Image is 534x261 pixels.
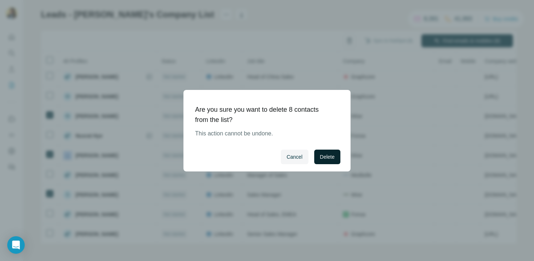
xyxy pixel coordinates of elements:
[195,129,333,138] p: This action cannot be undone.
[281,150,308,164] button: Cancel
[195,104,333,125] h1: Are you sure you want to delete 8 contacts from the list?
[320,153,335,161] span: Delete
[7,236,25,254] div: Open Intercom Messenger
[287,153,303,161] span: Cancel
[314,150,340,164] button: Delete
